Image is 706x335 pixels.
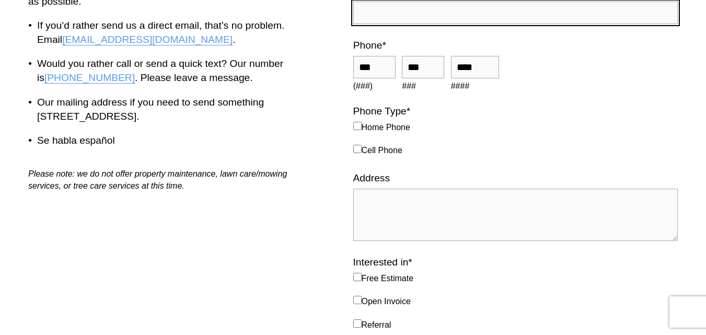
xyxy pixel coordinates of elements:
[37,19,299,47] p: If you’d rather send us a direct email, that’s no problem. Email .
[62,34,233,45] a: [EMAIL_ADDRESS][DOMAIN_NAME]
[28,169,290,190] em: Please note: we do not offer property maintenance, lawn care/mowing services, or tree care servic...
[353,80,396,92] span: (###)
[353,105,411,119] legend: Phone Type
[353,320,391,329] label: Referral
[44,72,135,83] a: [PHONE_NUMBER]
[353,146,402,155] label: Cell Phone
[353,145,362,153] input: Cell Phone
[37,57,299,85] p: Would you rather call or send a quick text? Our number is . Please leave a message.
[451,56,499,78] input: ####
[37,96,299,124] p: Our mailing address if you need to send something [STREET_ADDRESS].
[353,256,412,270] legend: Interested in
[353,123,410,132] label: Home Phone
[353,273,362,281] input: Free Estimate
[353,56,396,78] input: (###)
[402,56,444,78] input: ###
[353,171,678,186] label: Address
[353,122,362,130] input: Home Phone
[353,39,386,53] legend: Phone
[402,80,444,92] span: ###
[451,80,499,92] span: ####
[353,296,362,304] input: Open Invoice
[353,319,362,328] input: Referral
[353,274,414,283] label: Free Estimate
[37,134,299,148] p: Se habla español
[353,297,411,306] label: Open Invoice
